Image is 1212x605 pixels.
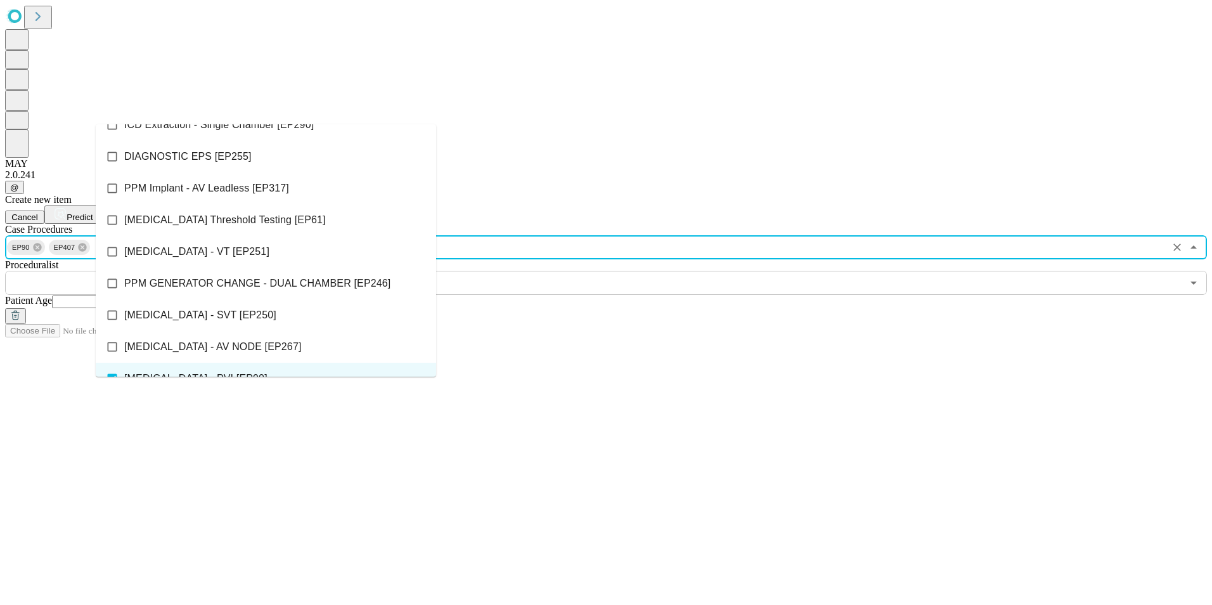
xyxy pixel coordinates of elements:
span: [MEDICAL_DATA] - AV NODE [EP267] [124,339,302,355]
span: Predict [67,212,93,222]
span: Create new item [5,194,72,205]
span: PPM GENERATOR CHANGE - DUAL CHAMBER [EP246] [124,276,390,291]
span: DIAGNOSTIC EPS [EP255] [124,149,252,164]
span: [MEDICAL_DATA] Threshold Testing [EP61] [124,212,326,228]
span: [MEDICAL_DATA] - SVT [EP250] [124,308,276,323]
span: [MEDICAL_DATA] - VT [EP251] [124,244,269,259]
button: Clear [1168,238,1186,256]
span: [MEDICAL_DATA] - PVI [EP90] [124,371,268,386]
button: @ [5,181,24,194]
button: Close [1185,238,1202,256]
span: Scheduled Procedure [5,224,72,235]
span: ICD Extraction - Single Chamber [EP290] [124,117,314,133]
span: Patient Age [5,295,52,306]
span: Cancel [11,212,38,222]
button: Predict [44,205,103,224]
span: EP407 [49,240,81,255]
div: EP407 [49,240,91,255]
div: 2.0.241 [5,169,1207,181]
span: EP90 [7,240,35,255]
div: EP90 [7,240,45,255]
div: MAY [5,158,1207,169]
button: Open [1185,274,1202,292]
span: Proceduralist [5,259,58,270]
span: PPM Implant - AV Leadless [EP317] [124,181,289,196]
span: @ [10,183,19,192]
button: Cancel [5,211,44,224]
